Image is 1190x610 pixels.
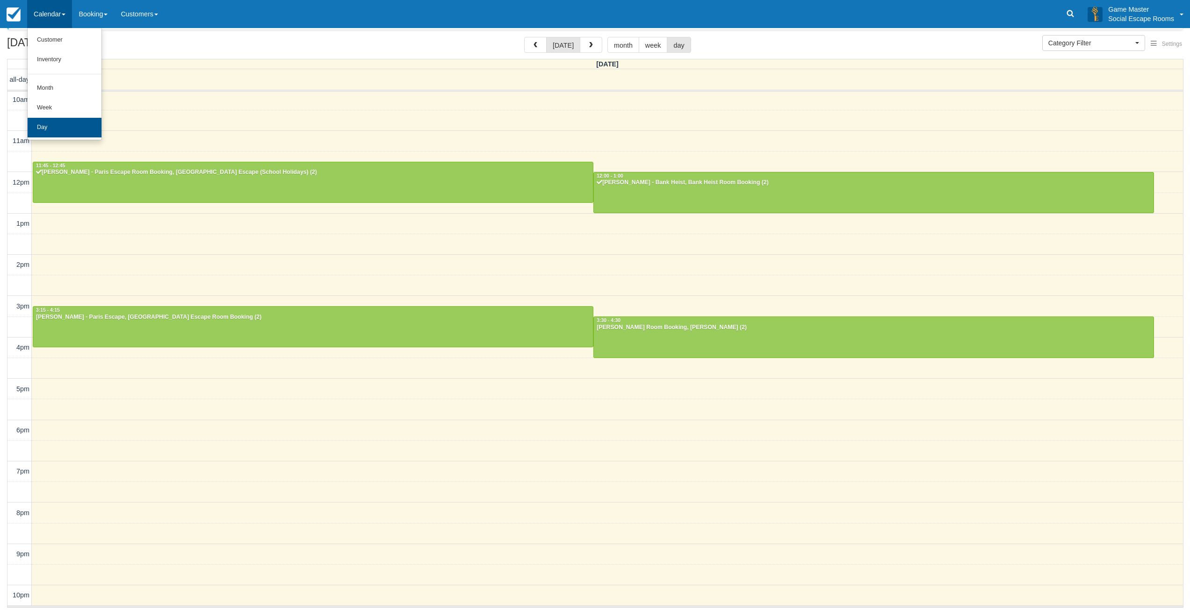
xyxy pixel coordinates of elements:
[16,302,29,310] span: 3pm
[13,591,29,599] span: 10pm
[28,50,101,70] a: Inventory
[16,426,29,434] span: 6pm
[13,137,29,144] span: 11am
[28,118,101,137] a: Day
[10,76,29,83] span: all-day
[33,162,593,203] a: 11:45 - 12:45[PERSON_NAME] - Paris Escape Room Booking, [GEOGRAPHIC_DATA] Escape (School Holidays...
[27,28,102,140] ul: Calendar
[1162,41,1182,47] span: Settings
[1145,37,1188,51] button: Settings
[639,37,668,53] button: week
[596,179,1151,187] div: [PERSON_NAME] - Bank Heist, Bank Heist Room Booking (2)
[596,324,1151,331] div: [PERSON_NAME] Room Booking, [PERSON_NAME] (2)
[16,550,29,558] span: 9pm
[596,60,619,68] span: [DATE]
[1048,38,1133,48] span: Category Filter
[13,179,29,186] span: 12pm
[16,467,29,475] span: 7pm
[597,173,623,179] span: 12:00 - 1:00
[16,220,29,227] span: 1pm
[16,385,29,393] span: 5pm
[593,172,1154,213] a: 12:00 - 1:00[PERSON_NAME] - Bank Heist, Bank Heist Room Booking (2)
[28,30,101,50] a: Customer
[546,37,580,53] button: [DATE]
[33,306,593,347] a: 3:15 - 4:15[PERSON_NAME] - Paris Escape, [GEOGRAPHIC_DATA] Escape Room Booking (2)
[607,37,639,53] button: month
[597,318,620,323] span: 3:30 - 4:30
[1108,5,1174,14] p: Game Master
[13,96,29,103] span: 10am
[1108,14,1174,23] p: Social Escape Rooms
[7,37,125,54] h2: [DATE]
[593,316,1154,358] a: 3:30 - 4:30[PERSON_NAME] Room Booking, [PERSON_NAME] (2)
[1042,35,1145,51] button: Category Filter
[1088,7,1103,22] img: A3
[16,344,29,351] span: 4pm
[36,308,60,313] span: 3:15 - 4:15
[16,261,29,268] span: 2pm
[36,163,65,168] span: 11:45 - 12:45
[7,7,21,22] img: checkfront-main-nav-mini-logo.png
[28,79,101,98] a: Month
[28,98,101,118] a: Week
[36,314,591,321] div: [PERSON_NAME] - Paris Escape, [GEOGRAPHIC_DATA] Escape Room Booking (2)
[16,509,29,517] span: 8pm
[36,169,591,176] div: [PERSON_NAME] - Paris Escape Room Booking, [GEOGRAPHIC_DATA] Escape (School Holidays) (2)
[667,37,691,53] button: day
